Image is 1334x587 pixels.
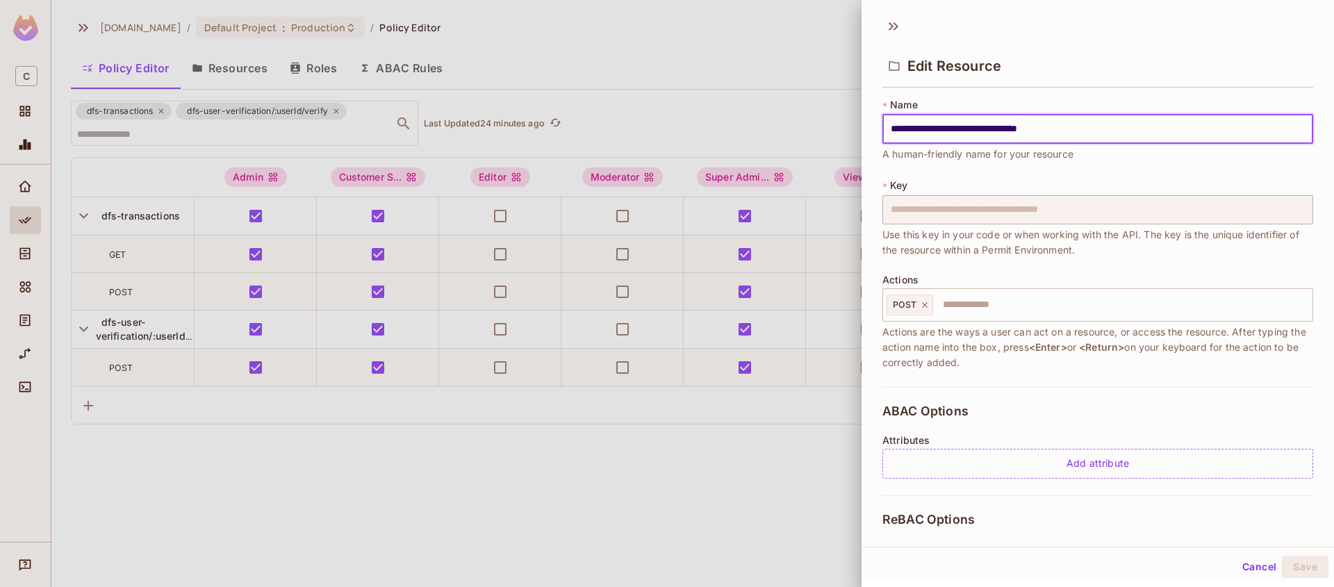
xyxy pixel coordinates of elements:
[882,404,969,418] span: ABAC Options
[882,449,1313,479] div: Add attribute
[907,58,1001,74] span: Edit Resource
[887,295,933,315] div: POST
[1237,556,1282,578] button: Cancel
[890,180,907,191] span: Key
[1282,556,1328,578] button: Save
[882,435,930,446] span: Attributes
[1079,341,1124,353] span: <Return>
[893,299,917,311] span: POST
[882,147,1073,162] span: A human-friendly name for your resource
[882,227,1313,258] span: Use this key in your code or when working with the API. The key is the unique identifier of the r...
[882,324,1313,370] span: Actions are the ways a user can act on a resource, or access the resource. After typing the actio...
[882,513,975,527] span: ReBAC Options
[1029,341,1067,353] span: <Enter>
[882,274,919,286] span: Actions
[890,99,918,110] span: Name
